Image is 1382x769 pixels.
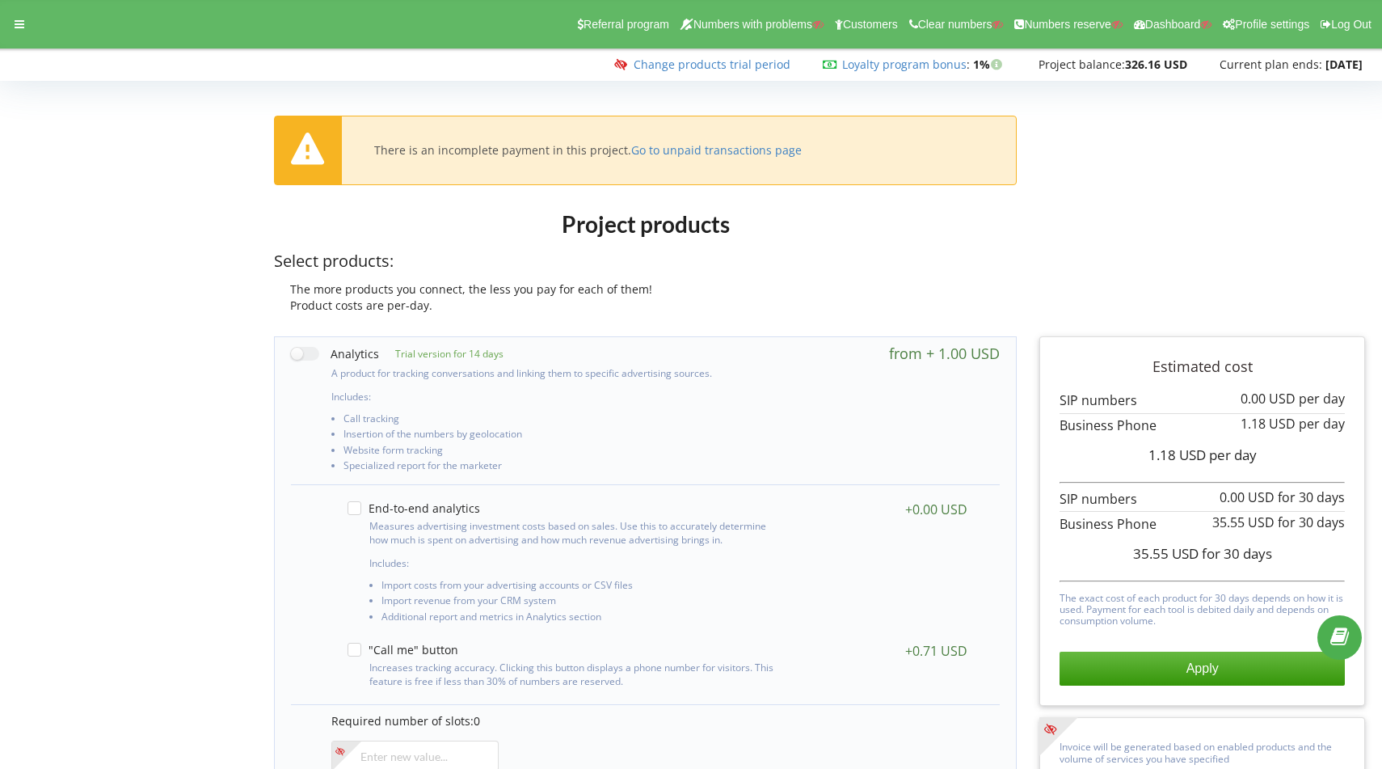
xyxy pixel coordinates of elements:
span: 35.55 USD [1212,513,1275,531]
span: Current plan ends: [1220,57,1322,72]
span: Project balance: [1039,57,1125,72]
strong: 326.16 USD [1125,57,1187,72]
li: Insertion of the numbers by geolocation [343,429,787,444]
p: Increases tracking accuracy. Clicking this button displays a phone number for visitors. This feat... [369,661,782,688]
span: for 30 days [1202,544,1272,563]
label: "Call me" button [348,643,458,657]
span: 1.18 USD [1241,415,1296,433]
span: 0.00 USD [1241,390,1296,408]
span: Numbers reserve [1024,18,1110,31]
p: Select products: [274,250,1017,273]
p: Trial version for 14 days [379,347,504,361]
li: Import revenue from your CRM system [381,595,782,611]
span: per day [1299,415,1345,433]
span: Referral program [584,18,669,31]
span: Customers [843,18,898,31]
div: from + 1.00 USD [889,345,1000,361]
li: Specialized report for the marketer [343,460,787,475]
button: Apply [1060,652,1345,686]
li: Website form tracking [343,445,787,460]
span: 0 [474,713,480,729]
strong: [DATE] [1325,57,1363,72]
span: Clear numbers [918,18,992,31]
span: Log Out [1331,18,1371,31]
p: Business Phone [1060,416,1345,435]
span: for 30 days [1278,488,1345,506]
div: Product costs are per-day. [274,298,1017,314]
span: Numbers with problems [693,18,812,31]
span: 35.55 USD [1133,544,1199,563]
div: There is an incomplete payment in this project. [374,143,802,158]
span: Dashboard [1145,18,1201,31]
li: Additional report and metrics in Analytics section [381,611,782,627]
p: SIP numbers [1060,490,1345,509]
label: End-to-end analytics [348,501,480,515]
h1: Project products [274,209,1017,239]
p: Includes: [369,556,782,570]
strong: 1% [973,57,1006,72]
span: : [842,57,970,72]
p: Invoice will be generated based on enabled products and the volume of services you have specified [1060,737,1345,765]
p: Measures advertising investment costs based on sales. Use this to accurately determine how much i... [369,519,782,547]
a: Change products trial period [634,57,790,72]
p: A product for tracking conversations and linking them to specific advertising sources. [331,366,787,380]
span: per day [1299,390,1345,408]
p: Includes: [331,390,787,404]
p: Business Phone [1060,515,1345,534]
span: for 30 days [1278,513,1345,531]
div: +0.00 USD [905,501,967,518]
span: Profile settings [1235,18,1309,31]
a: Go to unpaid transactions page [631,142,802,158]
div: +0.71 USD [905,643,967,659]
li: Call tracking [343,413,787,429]
label: Analytics [291,345,379,362]
span: 0.00 USD [1220,488,1275,506]
div: The more products you connect, the less you pay for each of them! [274,281,1017,298]
p: SIP numbers [1060,391,1345,410]
span: 1.18 USD [1148,446,1206,464]
li: Import costs from your advertising accounts or CSV files [381,580,782,595]
p: The exact cost of each product for 30 days depends on how it is used. Payment for each tool is de... [1060,589,1345,627]
a: Loyalty program bonus [842,57,967,72]
p: Required number of slots: [331,713,984,729]
p: Estimated cost [1060,357,1345,378]
span: per day [1209,446,1257,464]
